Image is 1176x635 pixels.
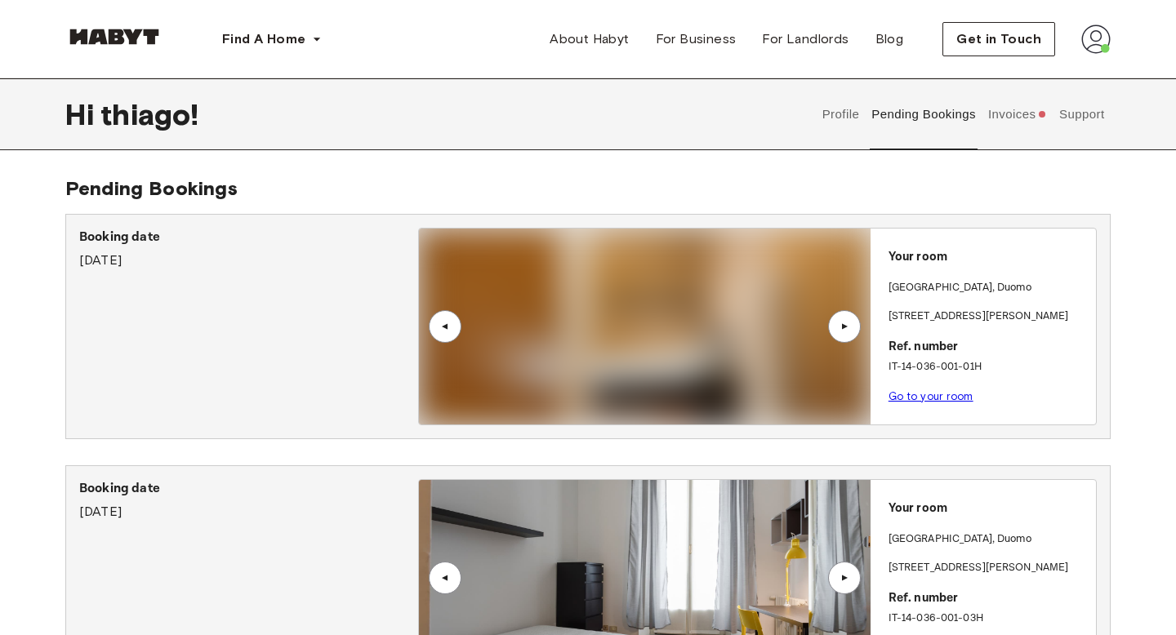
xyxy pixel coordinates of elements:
a: Go to your room [889,390,973,402]
div: ▲ [437,322,453,331]
div: [DATE] [79,228,418,270]
p: [STREET_ADDRESS][PERSON_NAME] [889,560,1089,576]
button: Pending Bookings [870,78,978,150]
span: Find A Home [222,29,305,49]
button: Support [1057,78,1107,150]
button: Invoices [986,78,1049,150]
p: Your room [889,500,1089,518]
span: Get in Touch [956,29,1041,49]
button: Get in Touch [942,22,1055,56]
span: For Business [656,29,737,49]
span: Hi [65,97,100,131]
a: For Business [643,23,750,56]
span: thiago ! [100,97,198,131]
p: Ref. number [889,338,1089,357]
img: Habyt [65,29,163,45]
div: user profile tabs [816,78,1111,150]
p: Ref. number [889,589,1089,608]
p: [GEOGRAPHIC_DATA] , Duomo [889,531,1031,548]
div: ▲ [836,573,853,583]
div: [DATE] [79,479,418,522]
a: Blog [862,23,917,56]
div: ▲ [437,573,453,583]
span: For Landlords [762,29,849,49]
img: avatar [1081,24,1111,54]
p: [STREET_ADDRESS][PERSON_NAME] [889,309,1089,325]
span: Pending Bookings [65,176,238,200]
p: IT-14-036-001-01H [889,359,1089,375]
p: [GEOGRAPHIC_DATA] , Duomo [889,280,1031,296]
span: Blog [875,29,904,49]
span: About Habyt [550,29,629,49]
p: Booking date [79,228,418,247]
p: Booking date [79,479,418,499]
a: About Habyt [537,23,642,56]
a: For Landlords [749,23,862,56]
img: Image of the room [419,229,870,424]
button: Find A Home [209,23,335,56]
p: Your room [889,248,1089,267]
div: ▲ [836,322,853,331]
p: IT-14-036-001-03H [889,611,1089,627]
button: Profile [820,78,862,150]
